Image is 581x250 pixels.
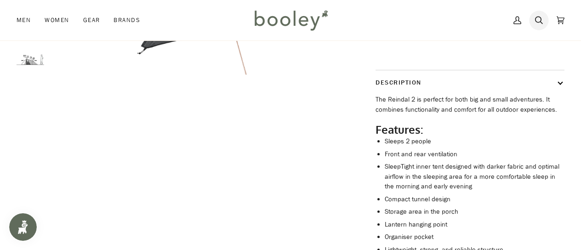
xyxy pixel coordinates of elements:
[45,16,69,25] span: Women
[385,220,564,230] li: Lantern hanging point
[385,149,564,159] li: Front and rear ventilation
[385,162,564,192] li: SleepTight inner tent designed with darker fabric and optimal airflow in the sleeping area for a ...
[376,123,564,136] h2: Features:
[376,95,564,114] p: The Reindal 2 is perfect for both big and small adventures. It combines functionality and comfort...
[17,46,44,74] img: Easy Camp Reindal 2 - Booley Galway
[385,232,564,242] li: Organiser pocket
[385,136,564,147] li: Sleeps 2 people
[17,16,31,25] span: Men
[376,70,564,95] button: Description
[385,207,564,217] li: Storage area in the porch
[114,16,140,25] span: Brands
[83,16,100,25] span: Gear
[9,213,37,241] iframe: Button to open loyalty program pop-up
[251,7,331,34] img: Booley
[385,194,564,205] li: Compact tunnel design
